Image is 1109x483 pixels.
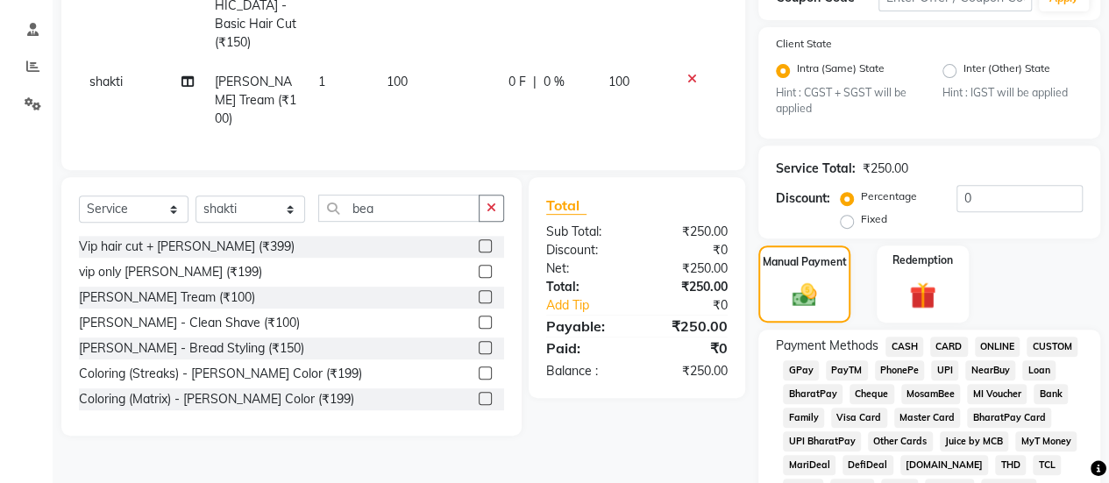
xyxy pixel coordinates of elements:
span: Other Cards [868,431,933,451]
div: ₹250.00 [636,316,741,337]
div: ₹250.00 [636,362,741,380]
span: TCL [1033,455,1061,475]
span: Cheque [850,384,894,404]
span: MariDeal [783,455,835,475]
span: MI Voucher [967,384,1027,404]
span: DefiDeal [842,455,893,475]
div: Net: [533,259,637,278]
label: Fixed [861,211,887,227]
span: 1 [318,74,325,89]
div: Sub Total: [533,223,637,241]
div: ₹250.00 [636,223,741,241]
div: ₹250.00 [636,278,741,296]
span: NearBuy [965,360,1015,380]
label: Redemption [892,252,953,268]
span: PayTM [826,360,868,380]
div: Payable: [533,316,637,337]
div: [PERSON_NAME] - Bread Styling (₹150) [79,339,304,358]
label: Inter (Other) State [963,60,1050,82]
span: CARD [930,337,968,357]
span: BharatPay Card [967,408,1051,428]
div: ₹0 [654,296,741,315]
small: Hint : IGST will be applied [942,85,1083,101]
div: Coloring (Matrix) - [PERSON_NAME] Color (₹199) [79,390,354,408]
span: Payment Methods [776,337,878,355]
span: MosamBee [901,384,961,404]
span: Juice by MCB [940,431,1009,451]
label: Percentage [861,188,917,204]
span: BharatPay [783,384,842,404]
span: 100 [608,74,629,89]
div: ₹0 [636,337,741,359]
span: Master Card [894,408,961,428]
div: Coloring (Streaks) - [PERSON_NAME] Color (₹199) [79,365,362,383]
span: [PERSON_NAME] Tream (₹100) [215,74,296,126]
span: Visa Card [831,408,887,428]
div: ₹250.00 [636,259,741,278]
label: Intra (Same) State [797,60,885,82]
img: _gift.svg [901,279,944,311]
span: UPI [931,360,958,380]
div: Discount: [533,241,637,259]
span: 0 F [508,73,526,91]
div: ₹0 [636,241,741,259]
span: Total [546,196,586,215]
label: Manual Payment [763,254,847,270]
span: ONLINE [975,337,1020,357]
label: Client State [776,36,832,52]
div: Discount: [776,189,830,208]
span: THD [995,455,1026,475]
div: Service Total: [776,160,856,178]
input: Search or Scan [318,195,480,222]
span: CASH [885,337,923,357]
small: Hint : CGST + SGST will be applied [776,85,916,117]
span: [DOMAIN_NAME] [900,455,989,475]
span: GPay [783,360,819,380]
div: [PERSON_NAME] Tream (₹100) [79,288,255,307]
img: _cash.svg [785,281,825,309]
span: PhonePe [875,360,925,380]
span: 100 [387,74,408,89]
a: Add Tip [533,296,654,315]
div: Balance : [533,362,637,380]
span: 0 % [544,73,565,91]
span: Bank [1034,384,1068,404]
span: Loan [1022,360,1056,380]
div: Total: [533,278,637,296]
div: Paid: [533,337,637,359]
div: Vip hair cut + [PERSON_NAME] (₹399) [79,238,295,256]
div: vip only [PERSON_NAME] (₹199) [79,263,262,281]
div: [PERSON_NAME] - Clean Shave (₹100) [79,314,300,332]
span: Family [783,408,824,428]
span: shakti [89,74,123,89]
span: MyT Money [1015,431,1077,451]
span: | [533,73,537,91]
span: UPI BharatPay [783,431,861,451]
span: CUSTOM [1027,337,1077,357]
div: ₹250.00 [863,160,908,178]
